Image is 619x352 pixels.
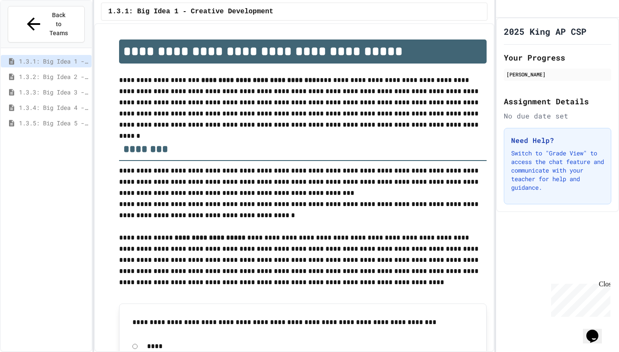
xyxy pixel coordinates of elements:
[19,118,88,127] span: 1.3.5: Big Idea 5 - Impact of Computing
[511,135,604,146] h3: Need Help?
[19,103,88,112] span: 1.3.4: Big Idea 4 - Computing Systems and Networks
[3,3,59,55] div: Chat with us now!Close
[8,6,85,42] button: Back to Teams
[19,88,88,97] span: 1.3.3: Big Idea 3 - Algorithms and Programming
[548,280,610,317] iframe: chat widget
[19,57,88,66] span: 1.3.1: Big Idea 1 - Creative Development
[504,111,611,121] div: No due date set
[506,70,609,78] div: [PERSON_NAME]
[49,11,69,38] span: Back to Teams
[504,52,611,64] h2: Your Progress
[108,6,273,17] span: 1.3.1: Big Idea 1 - Creative Development
[19,72,88,81] span: 1.3.2: Big Idea 2 - Data
[504,95,611,107] h2: Assignment Details
[504,25,586,37] h1: 2025 King AP CSP
[511,149,604,192] p: Switch to "Grade View" to access the chat feature and communicate with your teacher for help and ...
[583,318,610,343] iframe: chat widget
